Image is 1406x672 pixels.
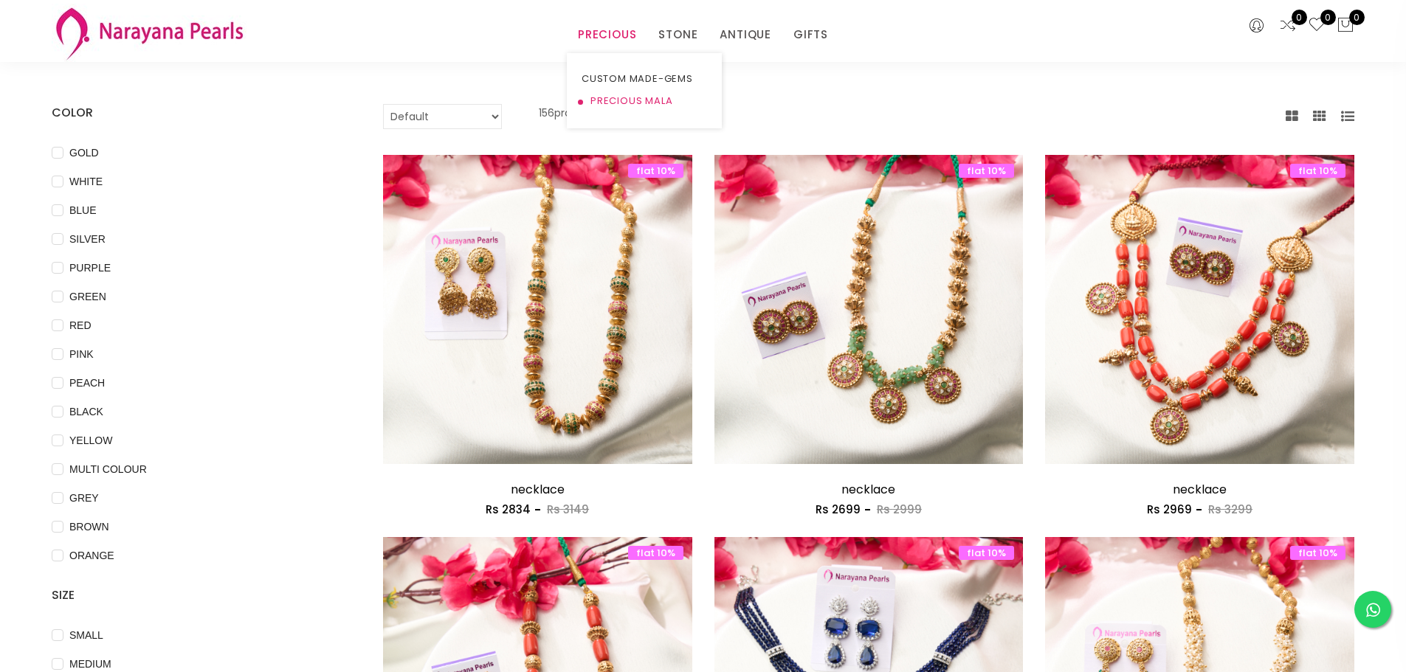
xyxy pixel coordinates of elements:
span: flat 10% [628,164,683,178]
span: Rs 3299 [1208,502,1252,517]
a: 0 [1308,16,1326,35]
span: BROWN [63,519,115,535]
span: 0 [1320,10,1336,25]
span: MULTI COLOUR [63,461,153,477]
span: PEACH [63,375,111,391]
a: GIFTS [793,24,828,46]
span: 0 [1292,10,1307,25]
span: Rs 3149 [547,502,589,517]
span: PURPLE [63,260,117,276]
span: flat 10% [959,546,1014,560]
span: GREY [63,490,105,506]
span: WHITE [63,173,108,190]
span: RED [63,317,97,333]
span: MEDIUM [63,656,117,672]
span: Rs 2699 [816,502,861,517]
span: SILVER [63,231,111,247]
h4: COLOR [52,104,339,122]
span: BLUE [63,202,103,218]
span: flat 10% [1290,164,1345,178]
a: CUSTOM MADE-GEMS [582,68,707,90]
a: ANTIQUE [720,24,771,46]
span: Rs 2999 [877,502,922,517]
span: flat 10% [628,546,683,560]
span: flat 10% [959,164,1014,178]
a: PRECIOUS [578,24,636,46]
a: necklace [1173,481,1227,498]
span: PINK [63,346,100,362]
span: ORANGE [63,547,120,564]
span: GREEN [63,288,112,305]
a: necklace [511,481,565,498]
h4: SIZE [52,586,339,604]
span: 0 [1349,10,1365,25]
button: 0 [1337,16,1354,35]
span: BLACK [63,403,109,420]
a: 0 [1279,16,1297,35]
a: PRECIOUS MALA [582,90,707,112]
span: Rs 2969 [1147,502,1192,517]
span: GOLD [63,145,105,161]
span: SMALL [63,627,109,643]
a: STONE [658,24,697,46]
a: necklace [841,481,895,498]
span: YELLOW [63,432,118,448]
span: Rs 2834 [486,502,531,517]
span: flat 10% [1290,546,1345,560]
p: 156 products found [539,104,635,129]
